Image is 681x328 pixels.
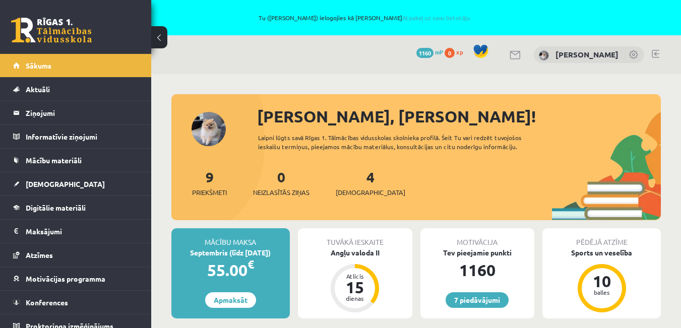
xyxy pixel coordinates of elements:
a: Motivācijas programma [13,267,139,290]
div: Angļu valoda II [298,247,412,258]
div: 15 [340,279,370,295]
span: 1160 [416,48,434,58]
div: 10 [587,273,617,289]
span: Mācību materiāli [26,156,82,165]
a: 1160 mP [416,48,443,56]
span: [DEMOGRAPHIC_DATA] [336,187,405,198]
a: 0 xp [445,48,468,56]
div: 55.00 [171,258,290,282]
span: Sākums [26,61,51,70]
a: Maksājumi [13,220,139,243]
div: Tev pieejamie punkti [420,247,535,258]
div: Tuvākā ieskaite [298,228,412,247]
a: 4[DEMOGRAPHIC_DATA] [336,168,405,198]
div: Sports un veselība [542,247,661,258]
a: Ziņojumi [13,101,139,124]
div: Mācību maksa [171,228,290,247]
a: Rīgas 1. Tālmācības vidusskola [11,18,92,43]
span: Konferences [26,298,68,307]
a: Digitālie materiāli [13,196,139,219]
span: € [247,257,254,272]
a: Mācību materiāli [13,149,139,172]
span: [DEMOGRAPHIC_DATA] [26,179,105,188]
legend: Maksājumi [26,220,139,243]
div: Laipni lūgts savā Rīgas 1. Tālmācības vidusskolas skolnieka profilā. Šeit Tu vari redzēt tuvojošo... [258,133,552,151]
a: Konferences [13,291,139,314]
a: Sākums [13,54,139,77]
a: 9Priekšmeti [192,168,227,198]
div: dienas [340,295,370,301]
span: 0 [445,48,455,58]
legend: Informatīvie ziņojumi [26,125,139,148]
a: [PERSON_NAME] [555,49,618,59]
a: Aktuāli [13,78,139,101]
img: Emīlija Kajaka [539,50,549,60]
span: Aktuāli [26,85,50,94]
span: Neizlasītās ziņas [253,187,309,198]
a: Angļu valoda II Atlicis 15 dienas [298,247,412,314]
a: Sports un veselība 10 balles [542,247,661,314]
a: Atzīmes [13,243,139,267]
span: Atzīmes [26,250,53,259]
a: [DEMOGRAPHIC_DATA] [13,172,139,195]
a: Atpakaļ uz savu lietotāju [402,14,470,22]
div: balles [587,289,617,295]
a: 0Neizlasītās ziņas [253,168,309,198]
span: Tu ([PERSON_NAME]) ielogojies kā [PERSON_NAME] [116,15,613,21]
div: Motivācija [420,228,535,247]
span: mP [435,48,443,56]
div: [PERSON_NAME], [PERSON_NAME]! [257,104,661,128]
legend: Ziņojumi [26,101,139,124]
span: Priekšmeti [192,187,227,198]
a: 7 piedāvājumi [446,292,509,308]
div: Atlicis [340,273,370,279]
a: Apmaksāt [205,292,256,308]
span: Digitālie materiāli [26,203,86,212]
div: Pēdējā atzīme [542,228,661,247]
span: xp [456,48,463,56]
span: Motivācijas programma [26,274,105,283]
div: 1160 [420,258,535,282]
div: Septembris (līdz [DATE]) [171,247,290,258]
a: Informatīvie ziņojumi [13,125,139,148]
